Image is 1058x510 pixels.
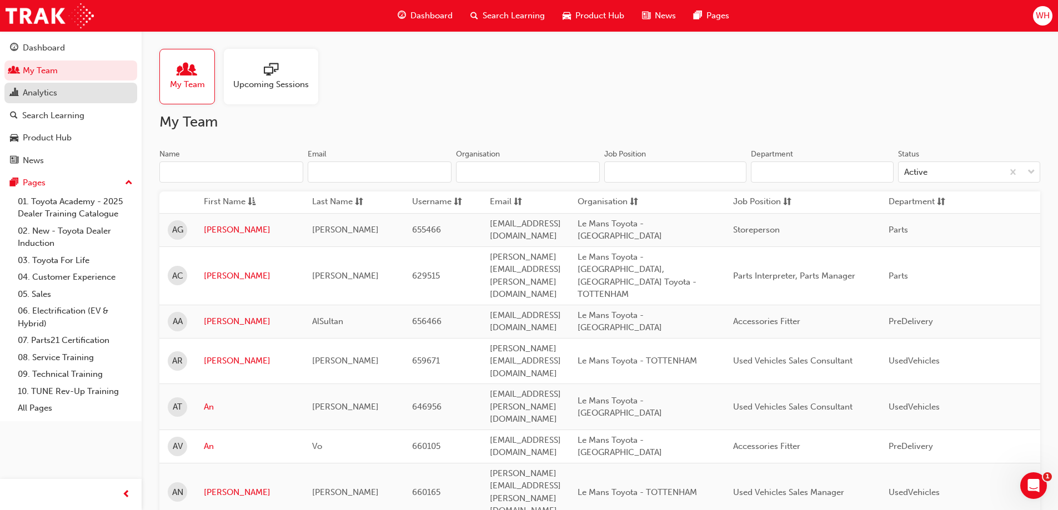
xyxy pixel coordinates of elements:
[13,286,137,303] a: 05. Sales
[4,38,137,58] a: Dashboard
[312,316,343,326] span: AlSultan
[751,161,893,183] input: Department
[1027,165,1035,180] span: down-icon
[456,149,500,160] div: Organisation
[312,487,379,497] span: [PERSON_NAME]
[604,161,746,183] input: Job Position
[170,78,205,91] span: My Team
[312,225,379,235] span: [PERSON_NAME]
[655,9,676,22] span: News
[514,195,522,209] span: sorting-icon
[10,43,18,53] span: guage-icon
[578,396,662,418] span: Le Mans Toyota - [GEOGRAPHIC_DATA]
[554,4,633,27] a: car-iconProduct Hub
[204,440,295,453] a: An
[483,9,545,22] span: Search Learning
[159,49,224,104] a: My Team
[4,150,137,171] a: News
[13,332,137,349] a: 07. Parts21 Certification
[889,195,935,209] span: Department
[312,441,322,451] span: Vo
[180,63,194,78] span: people-icon
[204,195,265,209] button: First Nameasc-icon
[490,252,561,300] span: [PERSON_NAME][EMAIL_ADDRESS][PERSON_NAME][DOMAIN_NAME]
[4,105,137,126] a: Search Learning
[563,9,571,23] span: car-icon
[578,252,696,300] span: Le Mans Toyota - [GEOGRAPHIC_DATA], [GEOGRAPHIC_DATA] Toyota - TOTTENHAM
[389,4,462,27] a: guage-iconDashboard
[412,402,442,412] span: 646956
[10,66,18,76] span: people-icon
[783,195,791,209] span: sorting-icon
[1036,9,1050,22] span: WH
[630,195,638,209] span: sorting-icon
[308,161,452,183] input: Email
[4,36,137,173] button: DashboardMy TeamAnalyticsSearch LearningProduct HubNews
[172,270,183,282] span: AC
[578,435,662,458] span: Le Mans Toyota - [GEOGRAPHIC_DATA]
[685,4,738,27] a: pages-iconPages
[10,178,18,188] span: pages-icon
[889,225,908,235] span: Parts
[412,271,440,281] span: 629515
[204,315,295,328] a: [PERSON_NAME]
[204,224,295,236] a: [PERSON_NAME]
[355,195,363,209] span: sorting-icon
[10,88,18,98] span: chart-icon
[10,133,18,143] span: car-icon
[733,441,800,451] span: Accessories Fitter
[172,355,183,367] span: AR
[490,435,561,458] span: [EMAIL_ADDRESS][DOMAIN_NAME]
[733,195,794,209] button: Job Positionsorting-icon
[733,356,853,366] span: Used Vehicles Sales Consultant
[23,132,72,144] div: Product Hub
[889,271,908,281] span: Parts
[4,128,137,148] a: Product Hub
[490,219,561,241] span: [EMAIL_ADDRESS][DOMAIN_NAME]
[904,166,927,179] div: Active
[733,402,853,412] span: Used Vehicles Sales Consultant
[10,156,18,166] span: news-icon
[312,195,353,209] span: Last Name
[733,487,844,497] span: Used Vehicles Sales Manager
[13,302,137,332] a: 06. Electrification (EV & Hybrid)
[490,344,561,378] span: [PERSON_NAME][EMAIL_ADDRESS][DOMAIN_NAME]
[398,9,406,23] span: guage-icon
[6,3,94,28] img: Trak
[733,316,800,326] span: Accessories Fitter
[733,195,781,209] span: Job Position
[889,487,940,497] span: UsedVehicles
[264,63,278,78] span: sessionType_ONLINE_URL-icon
[889,402,940,412] span: UsedVehicles
[204,401,295,413] a: An
[173,440,183,453] span: AV
[733,271,855,281] span: Parts Interpreter, Parts Manager
[13,400,137,417] a: All Pages
[578,195,628,209] span: Organisation
[4,173,137,193] button: Pages
[578,195,639,209] button: Organisationsorting-icon
[312,402,379,412] span: [PERSON_NAME]
[13,252,137,269] a: 03. Toyota For Life
[173,315,183,328] span: AA
[13,349,137,366] a: 08. Service Training
[578,219,662,241] span: Le Mans Toyota - [GEOGRAPHIC_DATA]
[642,9,650,23] span: news-icon
[172,224,183,236] span: AG
[898,149,919,160] div: Status
[412,195,452,209] span: Username
[706,9,729,22] span: Pages
[889,316,933,326] span: PreDelivery
[694,9,702,23] span: pages-icon
[751,149,793,160] div: Department
[204,270,295,282] a: [PERSON_NAME]
[312,356,379,366] span: [PERSON_NAME]
[233,78,309,91] span: Upcoming Sessions
[733,225,780,235] span: Storeperson
[1033,6,1052,26] button: WH
[575,9,624,22] span: Product Hub
[889,441,933,451] span: PreDelivery
[490,389,561,424] span: [EMAIL_ADDRESS][PERSON_NAME][DOMAIN_NAME]
[633,4,685,27] a: news-iconNews
[13,269,137,286] a: 04. Customer Experience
